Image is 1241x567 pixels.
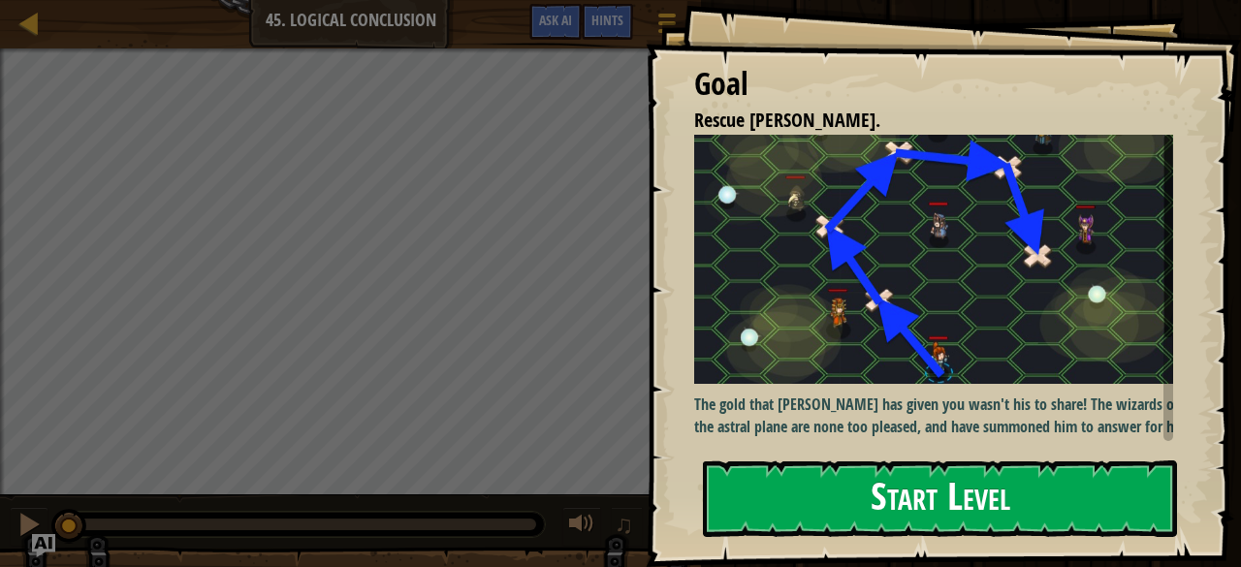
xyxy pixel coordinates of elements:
img: Logical conclusion [694,135,1188,385]
span: Rescue [PERSON_NAME]. [694,107,880,133]
button: Start Level [703,460,1177,537]
li: Rescue Lukacs. [670,107,1168,135]
button: Ctrl + P: Pause [10,507,48,547]
button: Ask AI [32,534,55,557]
div: Goal [694,62,1173,107]
button: Ask AI [529,4,582,40]
button: ♫ [611,507,644,547]
p: The gold that [PERSON_NAME] has given you wasn't his to share! The wizards of the astral plane ar... [694,394,1188,482]
span: Hints [591,11,623,29]
button: Show game menu [643,4,691,49]
span: ♫ [615,510,634,539]
button: Adjust volume [562,507,601,547]
span: Ask AI [539,11,572,29]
